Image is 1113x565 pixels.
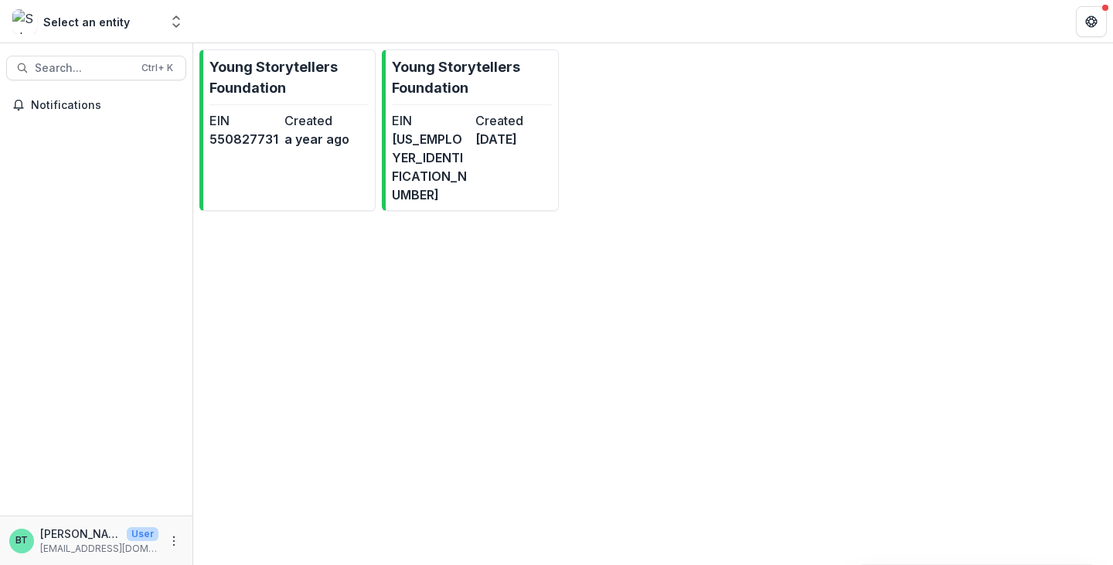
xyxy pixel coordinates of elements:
span: Notifications [31,99,180,112]
dd: [DATE] [475,130,552,148]
a: Young Storytellers FoundationEIN550827731Createda year ago [199,49,376,211]
button: Search... [6,56,186,80]
div: Ctrl + K [138,60,176,77]
dt: Created [475,111,552,130]
dd: 550827731 [209,130,278,148]
dt: EIN [209,111,278,130]
button: Open entity switcher [165,6,187,37]
button: Get Help [1076,6,1107,37]
dt: Created [284,111,353,130]
dd: [US_EMPLOYER_IDENTIFICATION_NUMBER] [392,130,468,204]
img: Select an entity [12,9,37,34]
p: User [127,527,158,541]
div: Select an entity [43,14,130,30]
p: Young Storytellers Foundation [209,56,369,98]
p: [EMAIL_ADDRESS][DOMAIN_NAME] [40,542,158,556]
dd: a year ago [284,130,353,148]
p: Young Storytellers Foundation [392,56,551,98]
div: Bill Thompson [15,536,28,546]
button: Notifications [6,93,186,117]
dt: EIN [392,111,468,130]
p: [PERSON_NAME] [40,526,121,542]
a: Young Storytellers FoundationEIN[US_EMPLOYER_IDENTIFICATION_NUMBER]Created[DATE] [382,49,558,211]
button: More [165,532,183,550]
span: Search... [35,62,132,75]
